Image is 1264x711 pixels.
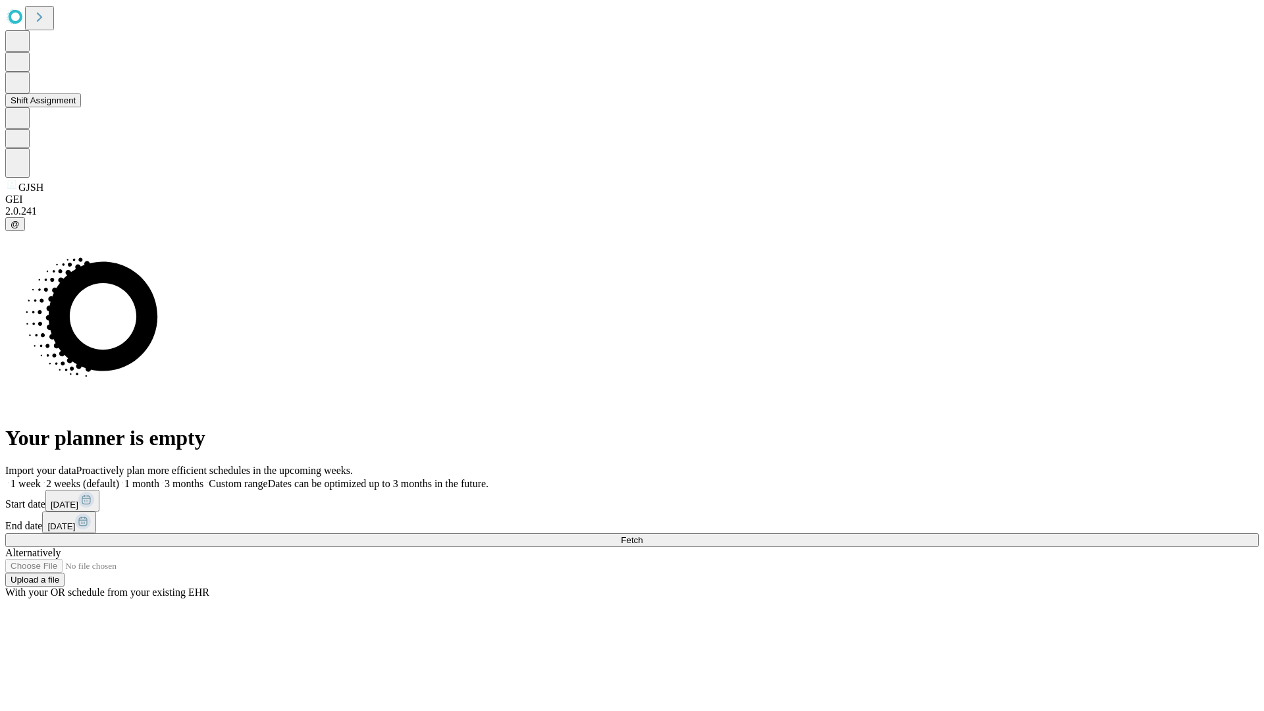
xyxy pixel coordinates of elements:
[5,93,81,107] button: Shift Assignment
[5,512,1259,533] div: End date
[42,512,96,533] button: [DATE]
[5,194,1259,205] div: GEI
[47,521,75,531] span: [DATE]
[621,535,643,545] span: Fetch
[5,533,1259,547] button: Fetch
[51,500,78,510] span: [DATE]
[5,490,1259,512] div: Start date
[5,465,76,476] span: Import your data
[5,587,209,598] span: With your OR schedule from your existing EHR
[5,547,61,558] span: Alternatively
[11,219,20,229] span: @
[46,478,119,489] span: 2 weeks (default)
[165,478,203,489] span: 3 months
[268,478,488,489] span: Dates can be optimized up to 3 months in the future.
[124,478,159,489] span: 1 month
[5,573,65,587] button: Upload a file
[5,205,1259,217] div: 2.0.241
[5,426,1259,450] h1: Your planner is empty
[45,490,99,512] button: [DATE]
[11,478,41,489] span: 1 week
[209,478,267,489] span: Custom range
[5,217,25,231] button: @
[76,465,353,476] span: Proactively plan more efficient schedules in the upcoming weeks.
[18,182,43,193] span: GJSH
